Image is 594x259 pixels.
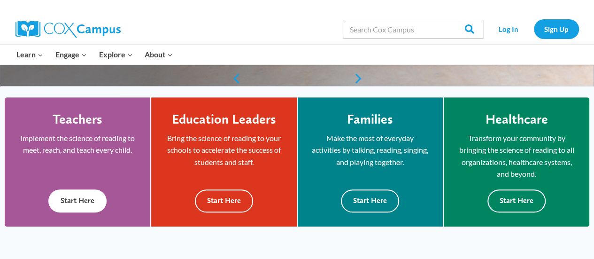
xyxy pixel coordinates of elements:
[165,132,282,168] p: Bring the science of reading to your schools to accelerate the success of students and staff.
[172,111,276,127] h4: Education Leaders
[488,19,579,39] nav: Secondary Navigation
[343,20,484,39] input: Search Cox Campus
[341,189,399,212] button: Start Here
[485,111,548,127] h4: Healthcare
[487,189,546,212] button: Start Here
[195,189,253,212] button: Start Here
[298,97,443,227] a: Families Make the most of everyday activities by talking, reading, singing, and playing together....
[151,97,296,227] a: Education Leaders Bring the science of reading to your schools to accelerate the success of stude...
[49,45,93,64] button: Child menu of Engage
[93,45,139,64] button: Child menu of Explore
[488,19,529,39] a: Log In
[347,111,393,127] h4: Families
[11,45,50,64] button: Child menu of Learn
[227,73,241,84] a: previous
[5,97,150,227] a: Teachers Implement the science of reading to meet, reach, and teach every child. Start Here
[458,132,575,180] p: Transform your community by bringing the science of reading to all organizations, healthcare syst...
[19,132,136,156] p: Implement the science of reading to meet, reach, and teach every child.
[312,132,429,168] p: Make the most of everyday activities by talking, reading, singing, and playing together.
[53,111,102,127] h4: Teachers
[48,189,107,212] button: Start Here
[534,19,579,39] a: Sign Up
[444,97,589,227] a: Healthcare Transform your community by bringing the science of reading to all organizations, heal...
[354,73,368,84] a: next
[15,21,121,38] img: Cox Campus
[11,45,179,64] nav: Primary Navigation
[139,45,179,64] button: Child menu of About
[227,69,368,88] div: content slider buttons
